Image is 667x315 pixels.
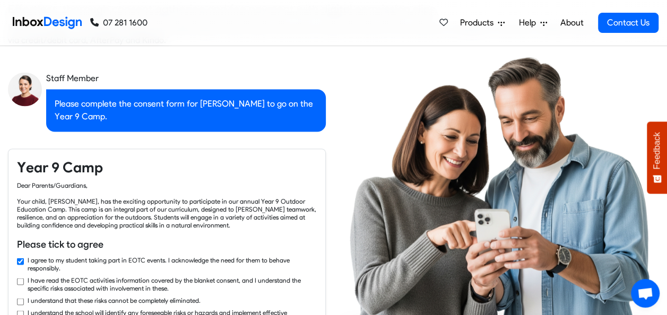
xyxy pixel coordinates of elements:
[46,72,326,85] div: Staff Member
[28,276,317,292] label: I have read the EOTC activities information covered by the blanket consent, and I understand the ...
[460,16,498,29] span: Products
[17,157,317,177] h4: Year 9 Camp
[8,72,42,106] img: staff_avatar.png
[46,89,326,132] div: Please complete the consent form for [PERSON_NAME] to go on the Year 9 Camp.
[519,16,540,29] span: Help
[17,181,317,229] div: Dear Parents/Guardians, Your child, [PERSON_NAME], has the exciting opportunity to participate in...
[28,256,317,272] label: I agree to my student taking part in EOTC events. I acknowledge the need for them to behave respo...
[647,121,667,194] button: Feedback - Show survey
[515,12,551,33] a: Help
[557,12,586,33] a: About
[90,16,148,29] a: 07 281 1600
[631,279,660,308] div: Open chat
[652,132,662,169] span: Feedback
[598,13,659,33] a: Contact Us
[28,296,201,304] label: I understand that these risks cannot be completely eliminated.
[456,12,509,33] a: Products
[17,237,317,251] h6: Please tick to agree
